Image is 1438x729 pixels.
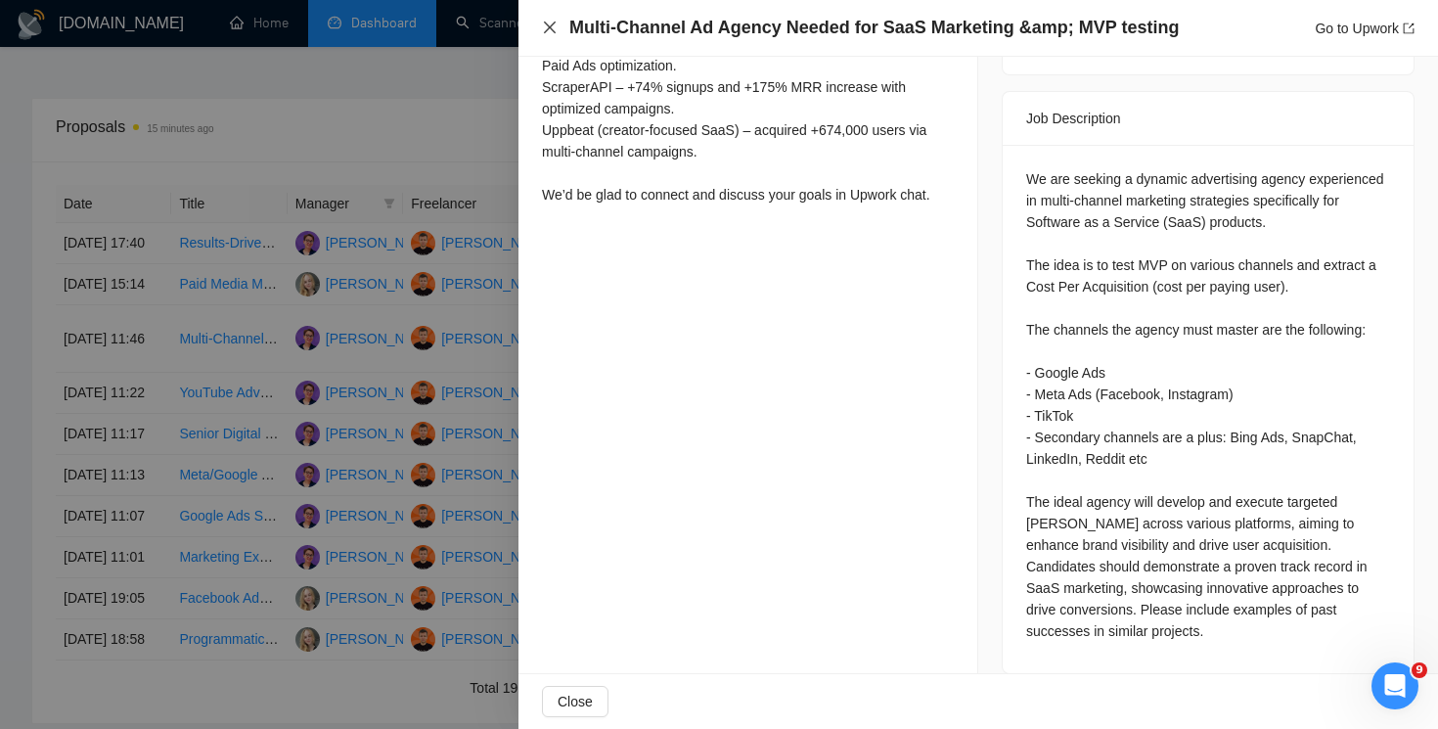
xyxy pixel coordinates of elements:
span: Close [558,691,593,712]
span: 9 [1412,662,1427,678]
span: export [1403,23,1415,34]
span: close [542,20,558,35]
a: Go to Upworkexport [1315,21,1415,36]
div: We are seeking a dynamic advertising agency experienced in multi-channel marketing strategies spe... [1026,168,1390,642]
button: Close [542,686,608,717]
h4: Multi-Channel Ad Agency Needed for SaaS Marketing &amp; MVP testing [569,16,1179,40]
div: Job Description [1026,92,1390,145]
iframe: Intercom live chat [1371,662,1418,709]
button: Close [542,20,558,36]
